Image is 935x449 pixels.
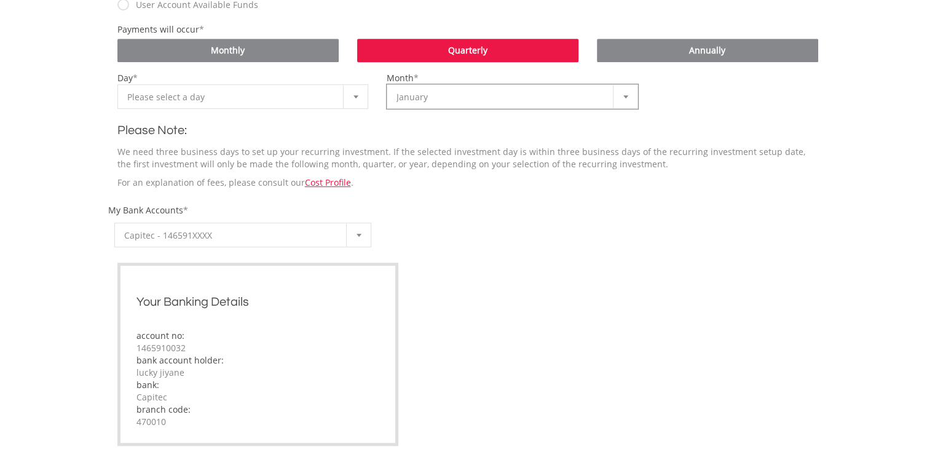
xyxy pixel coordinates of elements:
label: Day [117,72,133,84]
label: bank: [136,379,159,391]
div: 1465910032 [136,342,380,354]
span: Annually [689,44,725,56]
span: Monthly [211,44,245,56]
p: For an explanation of fees, please consult our . [117,177,818,189]
span: Capitec - 146591XXXX [124,223,344,248]
h2: Your Banking Details [136,293,380,311]
a: Cost Profile [305,177,351,188]
span: Please select a day [127,85,341,109]
label: Month [387,72,414,84]
label: My Bank Accounts [108,204,183,216]
label: branch code: [136,403,191,415]
div: 470010 [136,416,380,428]
label: bank account holder: [136,354,224,366]
span: January [396,85,610,109]
p: We need three business days to set up your recurring investment. If the selected investment day i... [117,146,818,170]
div: lucky jiyane [136,367,380,379]
label: account no: [136,330,184,341]
label: Payments will occur [117,23,199,35]
div: Capitec [136,391,380,403]
h2: Please Note: [117,121,818,140]
span: Quarterly [448,44,487,56]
